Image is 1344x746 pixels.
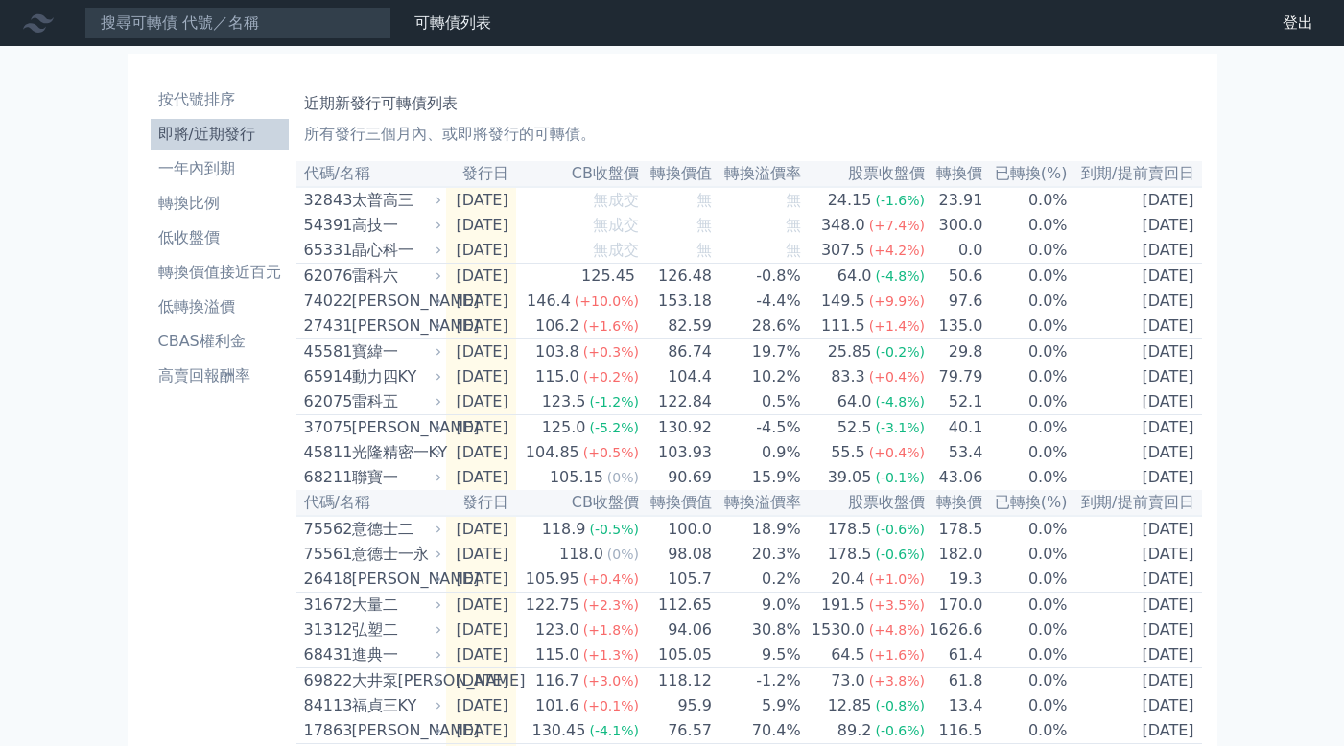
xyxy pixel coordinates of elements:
[926,238,983,264] td: 0.0
[531,315,583,338] div: 106.2
[352,340,438,363] div: 寶緯一
[640,389,713,415] td: 122.84
[640,289,713,314] td: 153.18
[640,642,713,668] td: 105.05
[713,693,802,718] td: 5.9%
[516,161,640,187] th: CB收盤價
[926,668,983,694] td: 61.8
[151,157,289,180] li: 一年內到期
[304,643,347,666] div: 68431
[352,568,438,591] div: [PERSON_NAME]
[589,394,639,409] span: (-1.2%)
[926,415,983,441] td: 40.1
[786,216,801,234] span: 無
[1069,440,1202,465] td: [DATE]
[352,390,438,413] div: 雷科五
[352,669,438,692] div: 大井泵[PERSON_NAME]
[817,290,869,313] div: 149.5
[304,416,347,439] div: 37075
[528,719,589,742] div: 130.45
[696,191,712,209] span: 無
[151,257,289,288] a: 轉換價值接近百元
[640,668,713,694] td: 118.12
[713,289,802,314] td: -4.4%
[531,365,583,388] div: 115.0
[869,622,925,638] span: (+4.8%)
[640,264,713,290] td: 126.48
[983,490,1068,516] th: 已轉換(%)
[352,694,438,717] div: 福貞三KY
[817,315,869,338] div: 111.5
[446,289,516,314] td: [DATE]
[983,264,1068,290] td: 0.0%
[352,518,438,541] div: 意德士二
[640,364,713,389] td: 104.4
[802,161,926,187] th: 股票收盤價
[352,290,438,313] div: [PERSON_NAME]
[713,542,802,567] td: 20.3%
[713,593,802,618] td: 9.0%
[713,718,802,744] td: 70.4%
[151,188,289,219] a: 轉換比例
[1069,718,1202,744] td: [DATE]
[696,216,712,234] span: 無
[926,364,983,389] td: 79.79
[869,369,925,385] span: (+0.4%)
[926,618,983,642] td: 1626.6
[1248,654,1344,746] iframe: Chat Widget
[583,445,639,460] span: (+0.5%)
[589,522,639,537] span: (-0.5%)
[304,214,347,237] div: 54391
[983,542,1068,567] td: 0.0%
[827,568,869,591] div: 20.4
[446,593,516,618] td: [DATE]
[713,516,802,542] td: 18.9%
[983,516,1068,542] td: 0.0%
[875,193,925,208] span: (-1.6%)
[926,187,983,213] td: 23.91
[713,389,802,415] td: 0.5%
[1069,238,1202,264] td: [DATE]
[875,394,925,409] span: (-4.8%)
[151,295,289,318] li: 低轉換溢價
[640,516,713,542] td: 100.0
[926,465,983,490] td: 43.06
[824,543,876,566] div: 178.5
[593,241,639,259] span: 無成交
[640,542,713,567] td: 98.08
[446,465,516,490] td: [DATE]
[1069,161,1202,187] th: 到期/提前賣回日
[1069,415,1202,441] td: [DATE]
[983,314,1068,339] td: 0.0%
[869,571,925,587] span: (+1.0%)
[824,340,876,363] div: 25.85
[834,719,876,742] div: 89.2
[834,265,876,288] div: 64.0
[531,694,583,717] div: 101.6
[304,265,347,288] div: 62076
[523,290,575,313] div: 146.4
[446,213,516,238] td: [DATE]
[1069,490,1202,516] th: 到期/提前賣回日
[713,339,802,365] td: 19.7%
[522,568,583,591] div: 105.95
[352,643,438,666] div: 進典一
[802,490,926,516] th: 股票收盤價
[713,465,802,490] td: 15.9%
[531,643,583,666] div: 115.0
[824,189,876,212] div: 24.15
[869,218,925,233] span: (+7.4%)
[869,673,925,688] span: (+3.8%)
[824,694,876,717] div: 12.85
[575,293,639,309] span: (+10.0%)
[713,364,802,389] td: 10.2%
[926,516,983,542] td: 178.5
[1069,618,1202,642] td: [DATE]
[983,389,1068,415] td: 0.0%
[446,264,516,290] td: [DATE]
[446,693,516,718] td: [DATE]
[446,618,516,642] td: [DATE]
[352,416,438,439] div: [PERSON_NAME]
[1267,8,1329,38] a: 登出
[869,318,925,334] span: (+1.4%)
